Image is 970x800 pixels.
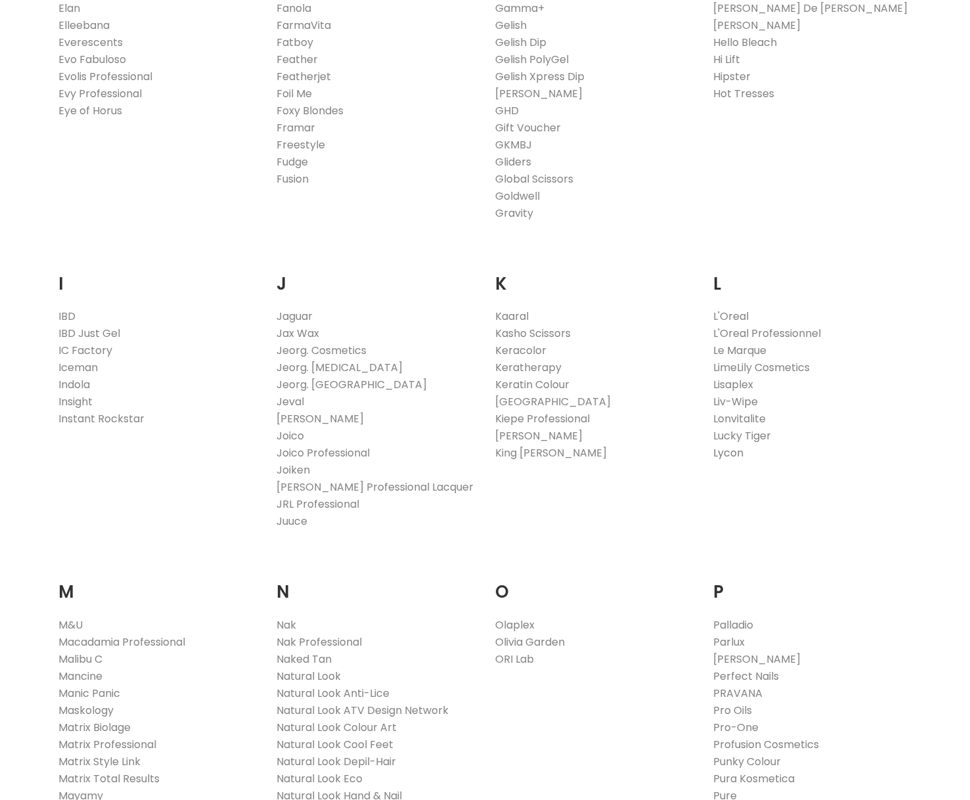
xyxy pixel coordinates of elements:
h2: K [495,254,694,298]
a: Jeval [276,394,304,409]
a: Malibu C [58,652,102,667]
h2: L [713,254,912,298]
a: [PERSON_NAME] [713,18,801,33]
a: Juuce [276,514,307,529]
a: Insight [58,394,93,409]
a: Lucky Tiger [713,428,771,443]
a: Indola [58,377,90,392]
a: Punky Colour [713,754,781,769]
a: Perfect Nails [713,669,779,684]
a: Global Scissors [495,171,573,187]
a: Matrix Biolage [58,720,131,735]
a: Gelish PolyGel [495,52,569,67]
a: Kaaral [495,309,529,324]
a: Elleebana [58,18,110,33]
a: M&U [58,617,83,633]
a: Gelish [495,18,527,33]
a: [PERSON_NAME] [495,86,583,101]
a: Lonvitalite [713,411,766,426]
h2: O [495,562,694,606]
a: Kasho Scissors [495,326,571,341]
a: Natural Look Cool Feet [276,737,393,752]
a: Framar [276,120,315,135]
a: Gravity [495,206,533,221]
a: Gamma+ [495,1,544,16]
a: Liv-Wipe [713,394,758,409]
a: Natural Look [276,669,341,684]
a: Instant Rockstar [58,411,144,426]
a: King [PERSON_NAME] [495,445,607,460]
a: Evolis Professional [58,69,152,84]
a: Evy Professional [58,86,142,101]
a: Kiepe Professional [495,411,590,426]
a: Parlux [713,634,745,650]
a: Olivia Garden [495,634,565,650]
a: FarmaVita [276,18,331,33]
a: IBD Just Gel [58,326,120,341]
a: Mancine [58,669,102,684]
a: Lisaplex [713,377,753,392]
a: Joico Professional [276,445,370,460]
a: L'Oreal Professionnel [713,326,821,341]
a: Gift Voucher [495,120,561,135]
a: Fusion [276,171,309,187]
a: Maskology [58,703,114,718]
a: GKMBJ [495,137,532,152]
a: Jeorg. [MEDICAL_DATA] [276,360,403,375]
a: IBD [58,309,76,324]
a: Feather [276,52,318,67]
a: Gelish Xpress Dip [495,69,584,84]
a: Pura Kosmetica [713,771,795,786]
a: Hot Tresses [713,86,774,101]
a: Natural Look Colour Art [276,720,397,735]
a: Jeorg. Cosmetics [276,343,366,358]
a: JRL Professional [276,497,359,512]
a: Fudge [276,154,308,169]
a: Le Marque [713,343,766,358]
a: Foil Me [276,86,312,101]
a: Jaguar [276,309,313,324]
a: Palladio [713,617,753,633]
a: Evo Fabuloso [58,52,126,67]
a: Pro Oils [713,703,752,718]
a: Natural Look Eco [276,771,363,786]
a: Iceman [58,360,98,375]
a: Fanola [276,1,311,16]
a: Elan [58,1,80,16]
a: [PERSON_NAME] [713,652,801,667]
a: Natural Look Depil-Hair [276,754,396,769]
a: Lycon [713,445,743,460]
a: Freestyle [276,137,325,152]
a: Matrix Total Results [58,771,160,786]
a: Nak [276,617,296,633]
a: [PERSON_NAME] De [PERSON_NAME] [713,1,908,16]
a: Macadamia Professional [58,634,185,650]
h2: I [58,254,257,298]
a: Hi Lift [713,52,740,67]
a: ORI Lab [495,652,534,667]
a: Pro-One [713,720,759,735]
a: Manic Panic [58,686,120,701]
a: [GEOGRAPHIC_DATA] [495,394,611,409]
a: GHD [495,103,519,118]
a: Hello Bleach [713,35,777,50]
a: Natural Look ATV Design Network [276,703,449,718]
a: Nak Professional [276,634,362,650]
a: L'Oreal [713,309,749,324]
a: Profusion Cosmetics [713,737,819,752]
h2: J [276,254,475,298]
a: Gliders [495,154,531,169]
a: PRAVANA [713,686,762,701]
a: Matrix Style Link [58,754,141,769]
a: Jeorg. [GEOGRAPHIC_DATA] [276,377,427,392]
a: Foxy Blondes [276,103,343,118]
a: LimeLily Cosmetics [713,360,810,375]
h2: P [713,562,912,606]
a: Matrix Professional [58,737,156,752]
h2: N [276,562,475,606]
a: Natural Look Anti-Lice [276,686,389,701]
a: Keratin Colour [495,377,569,392]
a: Featherjet [276,69,331,84]
a: Joiken [276,462,310,478]
a: Olaplex [495,617,535,633]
